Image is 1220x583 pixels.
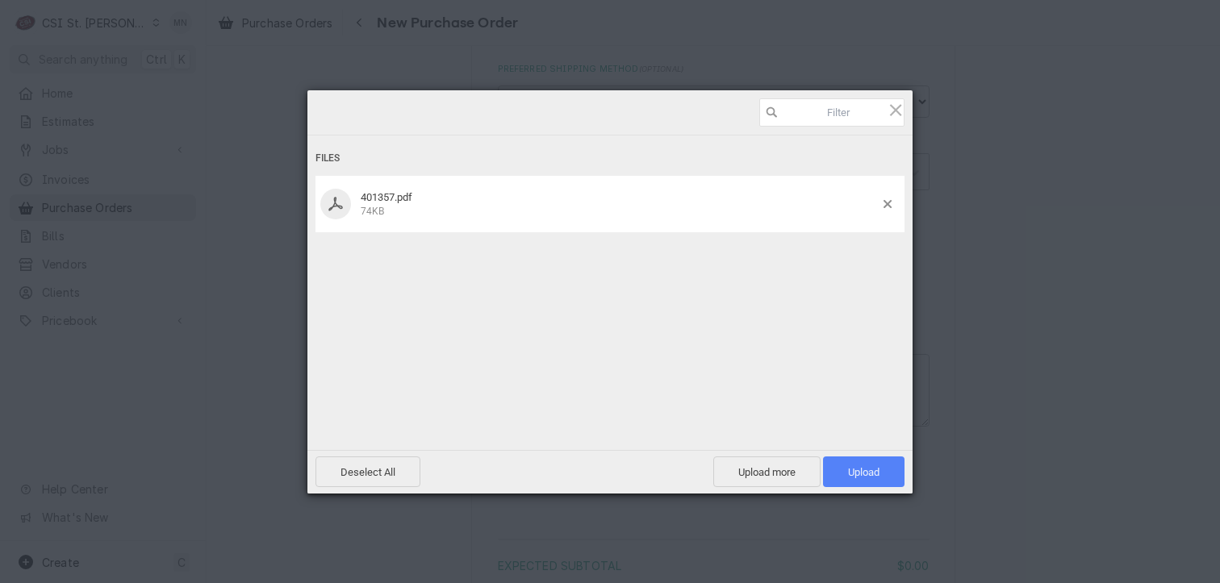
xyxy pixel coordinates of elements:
span: Deselect All [315,456,420,487]
span: 401357.pdf [361,191,412,203]
span: Upload [848,466,879,478]
span: 74KB [361,206,384,217]
span: Upload [823,456,905,487]
div: Files [315,144,905,173]
div: 401357.pdf [356,191,884,218]
input: Filter [759,98,905,127]
span: Click here or hit ESC to close picker [887,101,905,119]
span: Upload more [713,456,821,487]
